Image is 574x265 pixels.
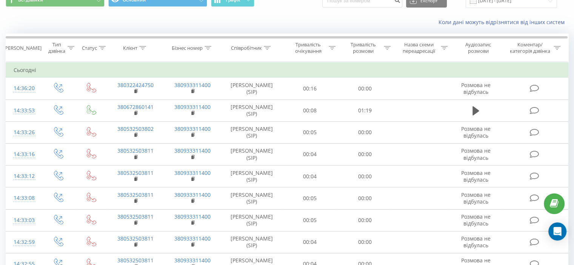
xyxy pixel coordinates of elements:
div: 14:33:03 [14,213,34,228]
div: Бізнес номер [172,45,203,51]
div: Тривалість очікування [289,41,327,54]
div: 14:33:16 [14,147,34,162]
span: Розмова не відбулась [461,235,491,249]
a: 380933311400 [174,147,211,154]
td: 01:19 [337,100,392,121]
td: 00:00 [337,231,392,253]
td: [PERSON_NAME] (SIP) [221,143,283,165]
td: 00:00 [337,209,392,231]
div: Статус [82,45,97,51]
td: 00:00 [337,143,392,165]
a: 380532503811 [117,213,154,220]
td: 00:16 [283,78,337,100]
td: [PERSON_NAME] (SIP) [221,187,283,209]
a: 380933311400 [174,125,211,132]
span: Розмова не відбулась [461,147,491,161]
a: 380532503811 [117,257,154,264]
span: Розмова не відбулась [461,213,491,227]
div: 14:33:26 [14,125,34,140]
div: 14:33:53 [14,103,34,118]
a: 380933311400 [174,81,211,89]
span: Розмова не відбулась [461,125,491,139]
a: 380532503811 [117,169,154,176]
td: [PERSON_NAME] (SIP) [221,231,283,253]
td: 00:05 [283,121,337,143]
td: 00:00 [337,121,392,143]
a: 380532503811 [117,235,154,242]
td: 00:04 [283,165,337,187]
a: 380672860141 [117,103,154,110]
td: 00:00 [337,165,392,187]
td: [PERSON_NAME] (SIP) [221,78,283,100]
div: 14:33:08 [14,191,34,205]
a: 380322424750 [117,81,154,89]
a: Коли дані можуть відрізнятися вiд інших систем [439,18,568,26]
a: 380933311400 [174,235,211,242]
a: 380933311400 [174,213,211,220]
div: 14:32:59 [14,235,34,250]
td: [PERSON_NAME] (SIP) [221,209,283,231]
td: [PERSON_NAME] (SIP) [221,121,283,143]
div: Співробітник [231,45,262,51]
div: Коментар/категорія дзвінка [508,41,552,54]
div: Аудіозапис розмови [456,41,500,54]
td: 00:00 [337,187,392,209]
div: Тип дзвінка [48,41,65,54]
span: Розмова не відбулась [461,191,491,205]
a: 380933311400 [174,169,211,176]
div: 14:36:20 [14,81,34,96]
td: [PERSON_NAME] (SIP) [221,100,283,121]
td: 00:00 [337,78,392,100]
div: [PERSON_NAME] [3,45,42,51]
span: Розмова не відбулась [461,169,491,183]
div: Назва схеми переадресації [399,41,439,54]
div: Тривалість розмови [344,41,382,54]
a: 380532503802 [117,125,154,132]
div: Клієнт [123,45,137,51]
span: Розмова не відбулась [461,81,491,95]
div: 14:33:12 [14,169,34,184]
td: 00:05 [283,209,337,231]
a: 380933311400 [174,103,211,110]
td: Сьогодні [6,63,568,78]
td: 00:04 [283,231,337,253]
td: [PERSON_NAME] (SIP) [221,165,283,187]
a: 380532503811 [117,147,154,154]
a: 380933311400 [174,257,211,264]
a: 380532503811 [117,191,154,198]
td: 00:05 [283,187,337,209]
td: 00:04 [283,143,337,165]
a: 380933311400 [174,191,211,198]
div: Open Intercom Messenger [548,222,566,240]
td: 00:08 [283,100,337,121]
